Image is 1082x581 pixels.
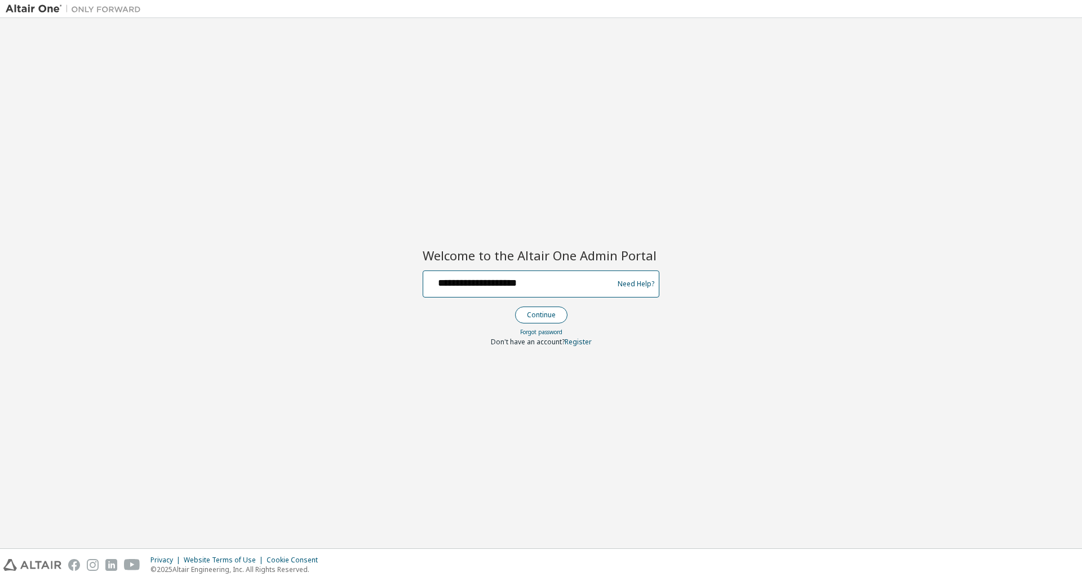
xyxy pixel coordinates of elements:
[105,559,117,571] img: linkedin.svg
[565,337,592,347] a: Register
[618,283,654,284] a: Need Help?
[423,247,659,263] h2: Welcome to the Altair One Admin Portal
[87,559,99,571] img: instagram.svg
[267,556,325,565] div: Cookie Consent
[515,307,567,323] button: Continue
[124,559,140,571] img: youtube.svg
[6,3,147,15] img: Altair One
[520,328,562,336] a: Forgot password
[68,559,80,571] img: facebook.svg
[491,337,565,347] span: Don't have an account?
[150,556,184,565] div: Privacy
[3,559,61,571] img: altair_logo.svg
[150,565,325,574] p: © 2025 Altair Engineering, Inc. All Rights Reserved.
[184,556,267,565] div: Website Terms of Use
